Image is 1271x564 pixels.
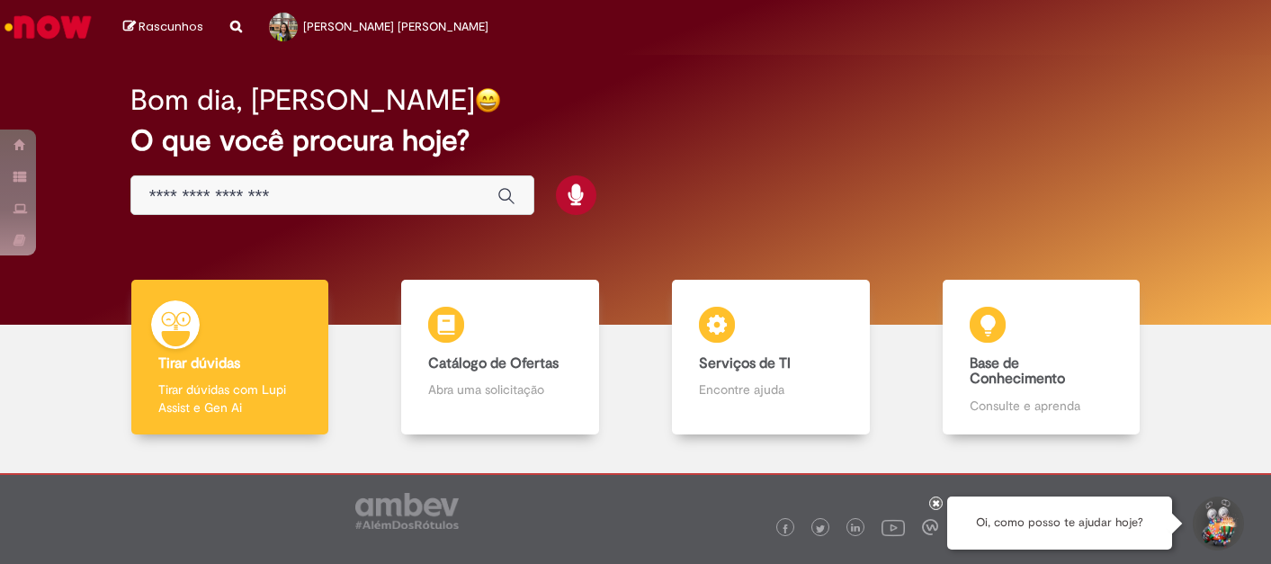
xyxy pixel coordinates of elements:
b: Catálogo de Ofertas [428,354,559,372]
p: Consulte e aprenda [970,397,1113,415]
a: Catálogo de Ofertas Abra uma solicitação [365,280,636,435]
a: Base de Conhecimento Consulte e aprenda [906,280,1177,435]
div: Oi, como posso te ajudar hoje? [947,497,1172,550]
p: Tirar dúvidas com Lupi Assist e Gen Ai [158,380,301,416]
span: [PERSON_NAME] [PERSON_NAME] [303,19,488,34]
h2: O que você procura hoje? [130,125,1141,157]
a: Serviços de TI Encontre ajuda [636,280,907,435]
b: Tirar dúvidas [158,354,240,372]
img: happy-face.png [475,87,501,113]
img: logo_footer_workplace.png [922,519,938,535]
a: Tirar dúvidas Tirar dúvidas com Lupi Assist e Gen Ai [94,280,365,435]
b: Serviços de TI [699,354,791,372]
p: Abra uma solicitação [428,380,571,398]
p: Encontre ajuda [699,380,842,398]
img: logo_footer_youtube.png [882,515,905,539]
button: Iniciar Conversa de Suporte [1190,497,1244,551]
img: logo_footer_linkedin.png [851,524,860,534]
img: logo_footer_ambev_rotulo_gray.png [355,493,459,529]
img: logo_footer_twitter.png [816,524,825,533]
a: Rascunhos [123,19,203,36]
img: ServiceNow [2,9,94,45]
b: Base de Conhecimento [970,354,1065,389]
span: Rascunhos [139,18,203,35]
h2: Bom dia, [PERSON_NAME] [130,85,475,116]
img: logo_footer_facebook.png [781,524,790,533]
